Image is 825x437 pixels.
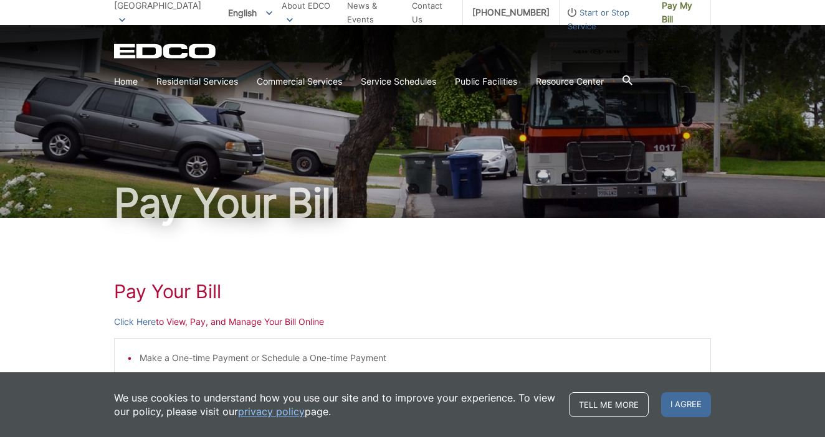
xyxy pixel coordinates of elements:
a: privacy policy [238,405,305,418]
a: Home [114,75,138,88]
a: EDCD logo. Return to the homepage. [114,44,217,59]
p: to View, Pay, and Manage Your Bill Online [114,315,711,329]
a: Commercial Services [257,75,342,88]
span: English [219,2,282,23]
a: Public Facilities [455,75,517,88]
h1: Pay Your Bill [114,280,711,303]
li: Make a One-time Payment or Schedule a One-time Payment [140,351,698,365]
a: Resource Center [536,75,604,88]
a: Click Here [114,315,156,329]
a: Tell me more [569,392,649,417]
a: Service Schedules [361,75,436,88]
a: Residential Services [156,75,238,88]
p: We use cookies to understand how you use our site and to improve your experience. To view our pol... [114,391,556,418]
h1: Pay Your Bill [114,183,711,223]
span: I agree [661,392,711,417]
